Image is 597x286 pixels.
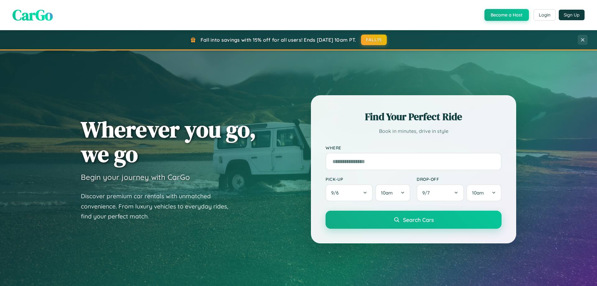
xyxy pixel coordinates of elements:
[326,211,502,229] button: Search Cars
[466,184,502,201] button: 10am
[422,190,433,196] span: 9 / 7
[417,176,502,182] label: Drop-off
[81,191,236,222] p: Discover premium car rentals with unmatched convenience. From luxury vehicles to everyday rides, ...
[326,110,502,124] h2: Find Your Perfect Ride
[559,10,585,20] button: Sign Up
[331,190,342,196] span: 9 / 6
[326,145,502,150] label: Where
[326,176,410,182] label: Pick-up
[484,9,529,21] button: Become a Host
[417,184,464,201] button: 9/7
[534,9,556,21] button: Login
[381,190,393,196] span: 10am
[12,5,53,25] span: CarGo
[403,216,434,223] span: Search Cars
[361,35,387,45] button: FALL15
[81,172,190,182] h3: Begin your journey with CarGo
[375,184,410,201] button: 10am
[326,127,502,136] p: Book in minutes, drive in style
[326,184,373,201] button: 9/6
[81,117,256,166] h1: Wherever you go, we go
[472,190,484,196] span: 10am
[201,37,356,43] span: Fall into savings with 15% off for all users! Ends [DATE] 10am PT.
